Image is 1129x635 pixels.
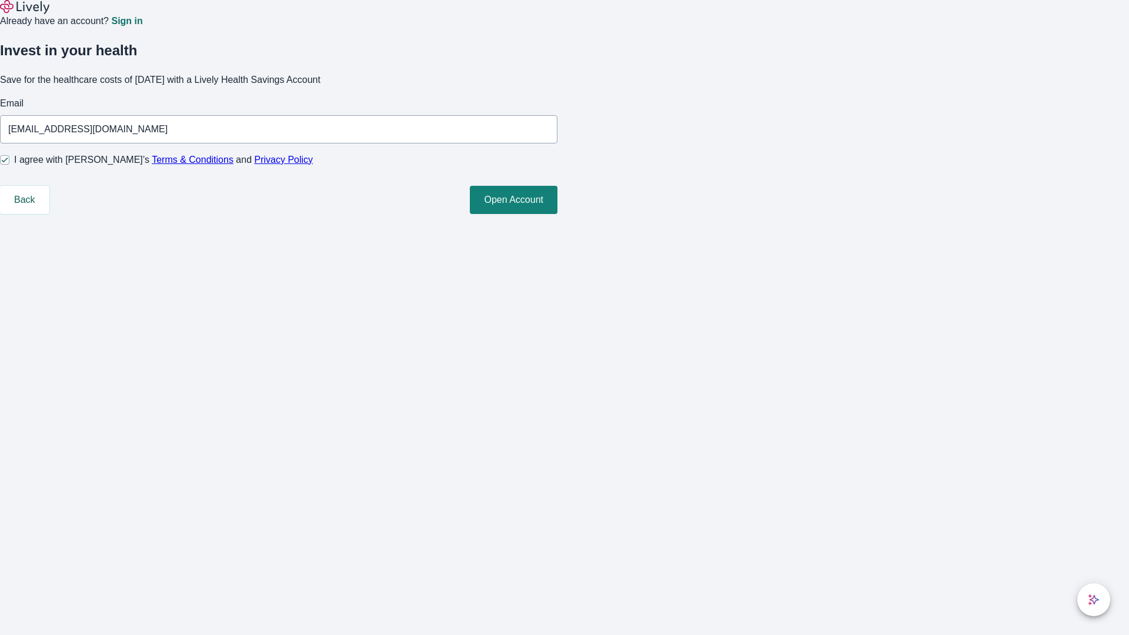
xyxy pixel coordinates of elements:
button: Open Account [470,186,557,214]
span: I agree with [PERSON_NAME]’s and [14,153,313,167]
a: Privacy Policy [255,155,313,165]
a: Terms & Conditions [152,155,233,165]
svg: Lively AI Assistant [1088,594,1100,606]
a: Sign in [111,16,142,26]
button: chat [1077,583,1110,616]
